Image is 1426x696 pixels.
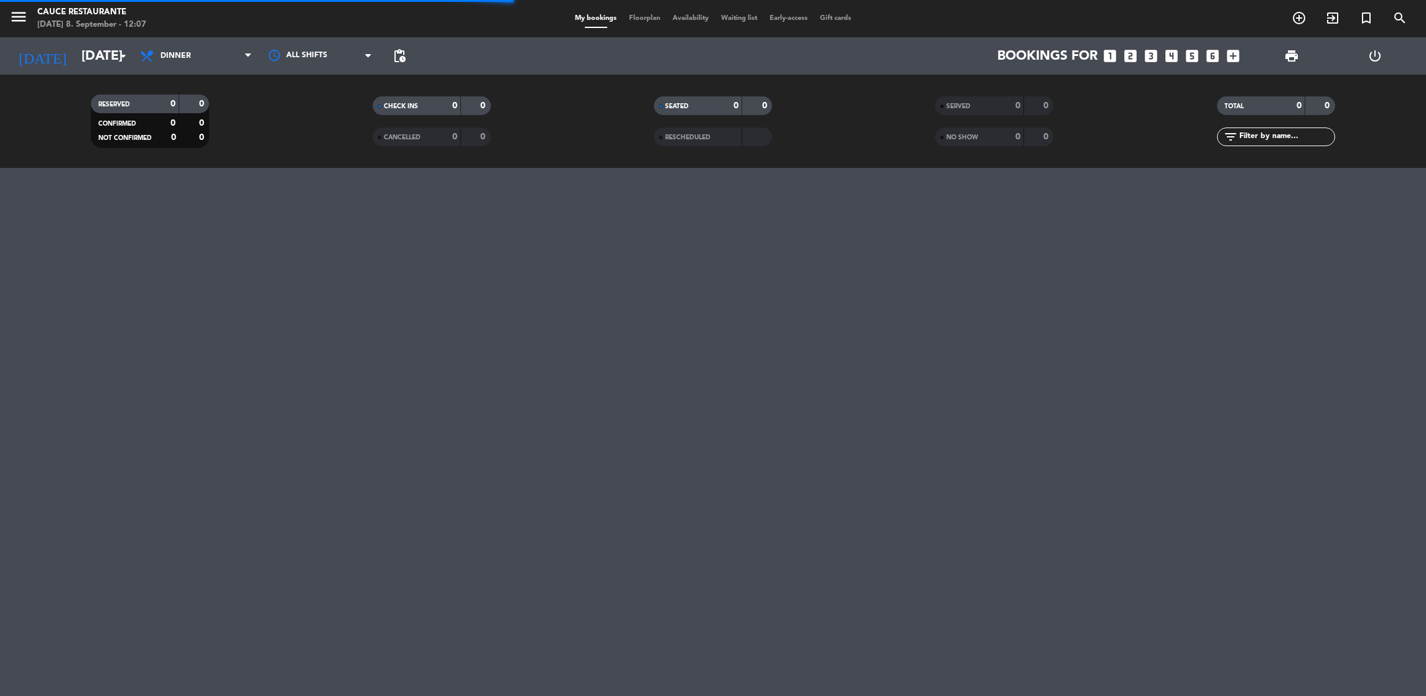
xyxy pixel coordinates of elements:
[98,101,130,108] span: RESERVED
[1223,129,1238,144] i: filter_list
[763,15,814,22] span: Early-access
[480,132,488,141] strong: 0
[715,15,763,22] span: Waiting list
[665,134,711,141] span: RESCHEDULED
[1284,49,1299,63] span: print
[623,15,666,22] span: Floorplan
[1297,101,1302,110] strong: 0
[1368,49,1382,63] i: power_settings_new
[199,133,207,142] strong: 0
[170,100,175,108] strong: 0
[665,103,689,109] span: SEATED
[1184,48,1200,64] i: looks_5
[1102,48,1118,64] i: looks_one
[1224,103,1244,109] span: TOTAL
[98,121,136,127] span: CONFIRMED
[170,119,175,128] strong: 0
[1043,101,1051,110] strong: 0
[161,52,191,60] span: Dinner
[1163,48,1180,64] i: looks_4
[37,19,146,31] div: [DATE] 8. September - 12:07
[1043,132,1051,141] strong: 0
[9,42,75,70] i: [DATE]
[199,119,207,128] strong: 0
[997,49,1097,64] span: Bookings for
[480,101,488,110] strong: 0
[814,15,857,22] span: Gift cards
[199,100,207,108] strong: 0
[452,132,457,141] strong: 0
[1333,37,1417,75] div: LOG OUT
[946,134,978,141] span: NO SHOW
[9,7,28,30] button: menu
[384,103,418,109] span: CHECK INS
[1292,11,1307,26] i: add_circle_outline
[569,15,623,22] span: My bookings
[37,6,146,19] div: Cauce Restaurante
[171,133,176,142] strong: 0
[1392,11,1407,26] i: search
[762,101,770,110] strong: 0
[1325,11,1340,26] i: exit_to_app
[1122,48,1139,64] i: looks_two
[1225,48,1241,64] i: add_box
[946,103,971,109] span: SERVED
[1015,132,1020,141] strong: 0
[116,49,131,63] i: arrow_drop_down
[1325,101,1332,110] strong: 0
[98,135,152,141] span: NOT CONFIRMED
[1205,48,1221,64] i: looks_6
[734,101,739,110] strong: 0
[1015,101,1020,110] strong: 0
[452,101,457,110] strong: 0
[392,49,407,63] span: pending_actions
[384,134,421,141] span: CANCELLED
[666,15,715,22] span: Availability
[9,7,28,26] i: menu
[1359,11,1374,26] i: turned_in_not
[1143,48,1159,64] i: looks_3
[1238,130,1335,144] input: Filter by name...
